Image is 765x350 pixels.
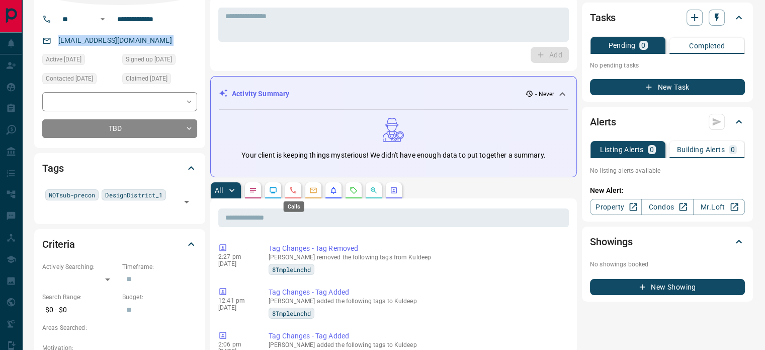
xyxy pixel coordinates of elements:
div: Showings [590,230,745,254]
p: Activity Summary [232,89,289,99]
p: Actively Searching: [42,262,117,271]
div: Sat Aug 28 2021 [42,54,117,68]
p: 0 [650,146,654,153]
h2: Alerts [590,114,616,130]
p: All [215,187,223,194]
svg: Opportunities [370,186,378,194]
button: New Task [590,79,745,95]
p: [PERSON_NAME] added the following tags to Kuldeep [269,298,565,305]
p: Tag Changes - Tag Added [269,287,565,298]
p: 0 [641,42,645,49]
svg: Calls [289,186,297,194]
div: Criteria [42,232,197,256]
div: Tags [42,156,197,180]
span: 8TmpleLnchd [272,264,311,274]
p: 2:27 pm [218,253,253,260]
svg: Notes [249,186,257,194]
svg: Agent Actions [390,186,398,194]
p: [DATE] [218,304,253,311]
p: Search Range: [42,293,117,302]
p: Building Alerts [677,146,725,153]
a: Property [590,199,642,215]
span: DesignDistrict_1 [105,190,162,200]
div: Tasks [590,6,745,30]
div: Calls [284,201,304,212]
a: Condos [641,199,693,215]
button: Open [180,195,194,209]
button: Open [97,13,109,25]
h2: Criteria [42,236,75,252]
p: Your client is keeping things mysterious! We didn't have enough data to put together a summary. [241,150,545,161]
p: Budget: [122,293,197,302]
p: Timeframe: [122,262,197,271]
p: Completed [689,42,725,49]
div: Sat Aug 28 2021 [122,73,197,87]
p: [DATE] [218,260,253,267]
p: No showings booked [590,260,745,269]
p: Tag Changes - Tag Removed [269,243,565,254]
span: Signed up [DATE] [126,54,172,64]
p: New Alert: [590,185,745,196]
svg: Emails [309,186,317,194]
p: 12:41 pm [218,297,253,304]
span: NOTsub-precon [49,190,95,200]
p: Tag Changes - Tag Added [269,331,565,341]
p: Areas Searched: [42,323,197,332]
div: Sat Aug 28 2021 [42,73,117,87]
svg: Listing Alerts [329,186,337,194]
a: [EMAIL_ADDRESS][DOMAIN_NAME] [58,36,172,44]
p: 2:06 pm [218,341,253,348]
div: Activity Summary- Never [219,85,568,103]
button: New Showing [590,279,745,295]
a: Mr.Loft [693,199,745,215]
span: Contacted [DATE] [46,74,93,84]
span: Claimed [DATE] [126,74,167,84]
h2: Showings [590,234,633,250]
p: [PERSON_NAME] added the following tags to Kuldeep [269,341,565,348]
p: No listing alerts available [590,166,745,175]
span: Active [DATE] [46,54,81,64]
div: Sat Aug 28 2021 [122,54,197,68]
div: Alerts [590,110,745,134]
h2: Tasks [590,10,616,26]
p: Pending [608,42,635,49]
span: 8TmpleLnchd [272,308,311,318]
p: Listing Alerts [600,146,644,153]
svg: Requests [350,186,358,194]
p: [PERSON_NAME] removed the following tags from Kuldeep [269,254,565,261]
p: 0 [731,146,735,153]
h2: Tags [42,160,63,176]
p: $0 - $0 [42,302,117,318]
p: No pending tasks [590,58,745,73]
div: TBD [42,119,197,138]
svg: Lead Browsing Activity [269,186,277,194]
p: - Never [535,90,554,99]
